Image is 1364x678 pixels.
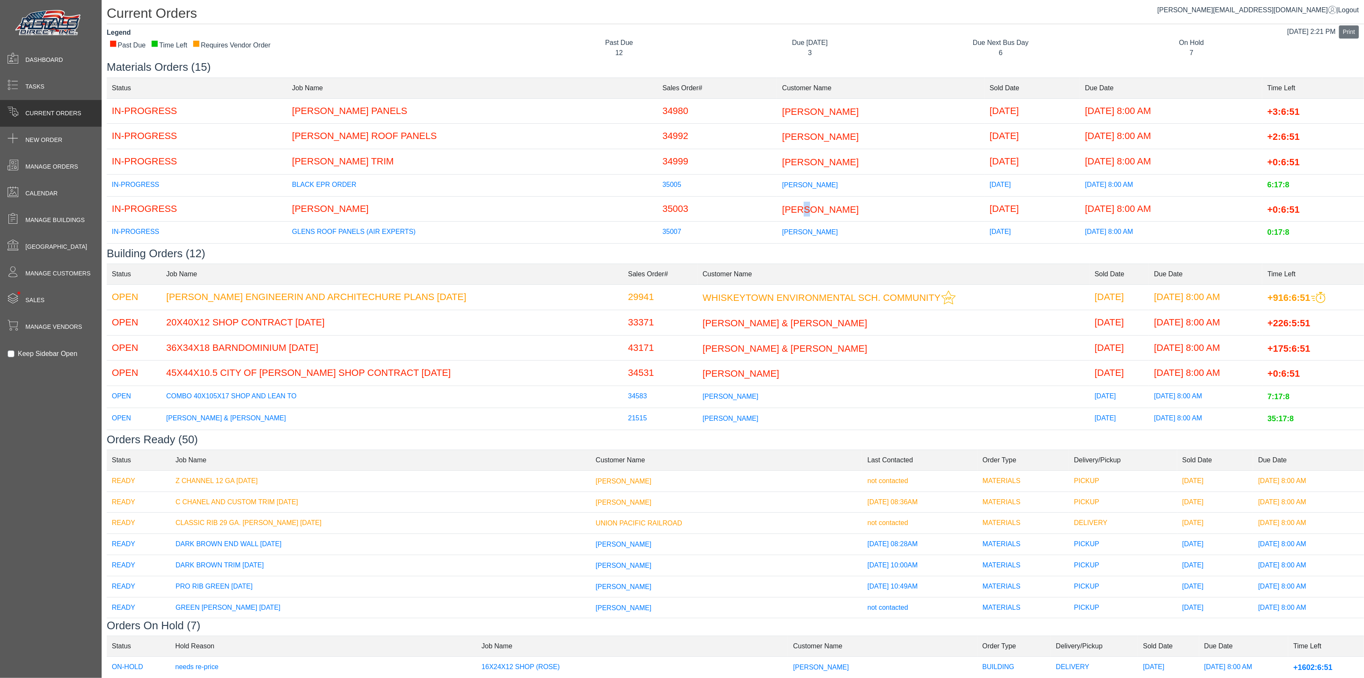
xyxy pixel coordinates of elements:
[1262,78,1364,98] td: Time Left
[977,513,1069,534] td: MATERIALS
[287,244,658,266] td: [PERSON_NAME]'S ROOF
[171,555,591,576] td: DARK BROWN TRIM [DATE]
[25,82,44,91] span: Tasks
[1090,284,1149,310] td: [DATE]
[25,162,78,171] span: Manage Orders
[107,5,1364,24] h1: Current Orders
[623,264,697,284] td: Sales Order#
[782,106,859,117] span: [PERSON_NAME]
[1267,131,1300,142] span: +2:6:51
[25,269,91,278] span: Manage Customers
[161,310,623,335] td: 20X40X12 SHOP CONTRACT [DATE]
[1199,636,1289,657] td: Due Date
[171,513,591,534] td: CLASSIC RIB 29 GA. [PERSON_NAME] [DATE]
[107,61,1364,74] h3: Materials Orders (15)
[161,386,623,408] td: COMBO 40X105X17 SHOP AND LEAN TO
[1253,555,1364,576] td: [DATE] 8:00 AM
[782,181,838,188] span: [PERSON_NAME]
[862,534,977,555] td: [DATE] 08:28AM
[109,40,117,46] div: ■
[985,78,1080,98] td: Sold Date
[977,555,1069,576] td: MATERIALS
[171,597,591,618] td: GREEN [PERSON_NAME] [DATE]
[107,513,171,534] td: READY
[107,174,287,196] td: IN-PROGRESS
[151,40,187,50] div: Time Left
[1177,618,1253,639] td: [DATE]
[1090,386,1149,408] td: [DATE]
[862,470,977,492] td: not contacted
[721,38,899,48] div: Due [DATE]
[596,478,652,485] span: [PERSON_NAME]
[596,604,652,611] span: [PERSON_NAME]
[287,196,658,222] td: [PERSON_NAME]
[287,98,658,124] td: [PERSON_NAME] PANELS
[1090,361,1149,386] td: [DATE]
[107,386,161,408] td: OPEN
[977,597,1069,618] td: MATERIALS
[1149,430,1262,452] td: [DATE] 8:00 AM
[107,335,161,361] td: OPEN
[703,292,941,303] span: WHISKEYTOWN ENVIRONMENTAL SCH. COMMUNITY
[1090,408,1149,430] td: [DATE]
[1157,5,1359,15] div: |
[1177,597,1253,618] td: [DATE]
[1069,555,1177,576] td: PICKUP
[977,470,1069,492] td: MATERIALS
[1090,310,1149,335] td: [DATE]
[703,368,779,379] span: [PERSON_NAME]
[941,290,956,305] img: This customer should be prioritized
[1080,196,1262,222] td: [DATE] 8:00 AM
[1069,576,1177,597] td: PICKUP
[107,284,161,310] td: OPEN
[623,408,697,430] td: 21515
[25,322,82,331] span: Manage Vendors
[1253,513,1364,534] td: [DATE] 8:00 AM
[623,284,697,310] td: 29941
[912,38,1090,48] div: Due Next Bus Day
[18,349,77,359] label: Keep Sidebar Open
[623,386,697,408] td: 34583
[171,618,591,639] td: PRO RIB DARK GRAY [DATE]
[1267,106,1300,117] span: +3:6:51
[107,619,1364,632] h3: Orders On Hold (7)
[107,361,161,386] td: OPEN
[1267,368,1300,379] span: +0:6:51
[1149,386,1262,408] td: [DATE] 8:00 AM
[25,242,87,251] span: [GEOGRAPHIC_DATA]
[107,124,287,149] td: IN-PROGRESS
[107,492,171,513] td: READY
[107,149,287,174] td: IN-PROGRESS
[25,56,63,64] span: Dashboard
[1177,492,1253,513] td: [DATE]
[161,361,623,386] td: 45X44X10.5 CITY OF [PERSON_NAME] SHOP CONTRACT [DATE]
[782,228,838,236] span: [PERSON_NAME]
[1288,636,1364,657] td: Time Left
[657,196,777,222] td: 35003
[623,310,697,335] td: 33371
[862,576,977,597] td: [DATE] 10:49AM
[1177,450,1253,470] td: Sold Date
[782,131,859,142] span: [PERSON_NAME]
[1267,292,1310,303] span: +916:6:51
[657,244,777,266] td: 35013
[1177,576,1253,597] td: [DATE]
[1051,636,1138,657] td: Delivery/Pickup
[107,310,161,335] td: OPEN
[161,264,623,284] td: Job Name
[1069,513,1177,534] td: DELIVERY
[862,618,977,639] td: not contacted
[1311,292,1325,303] img: This order should be prioritized
[1080,98,1262,124] td: [DATE] 8:00 AM
[703,318,867,328] span: [PERSON_NAME] & [PERSON_NAME]
[107,408,161,430] td: OPEN
[985,244,1080,266] td: [DATE]
[107,433,1364,446] h3: Orders Ready (50)
[596,520,682,527] span: UNION PACIFIC RAILROAD
[171,450,591,470] td: Job Name
[107,534,171,555] td: READY
[109,40,146,50] div: Past Due
[977,534,1069,555] td: MATERIALS
[151,40,158,46] div: ■
[1090,335,1149,361] td: [DATE]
